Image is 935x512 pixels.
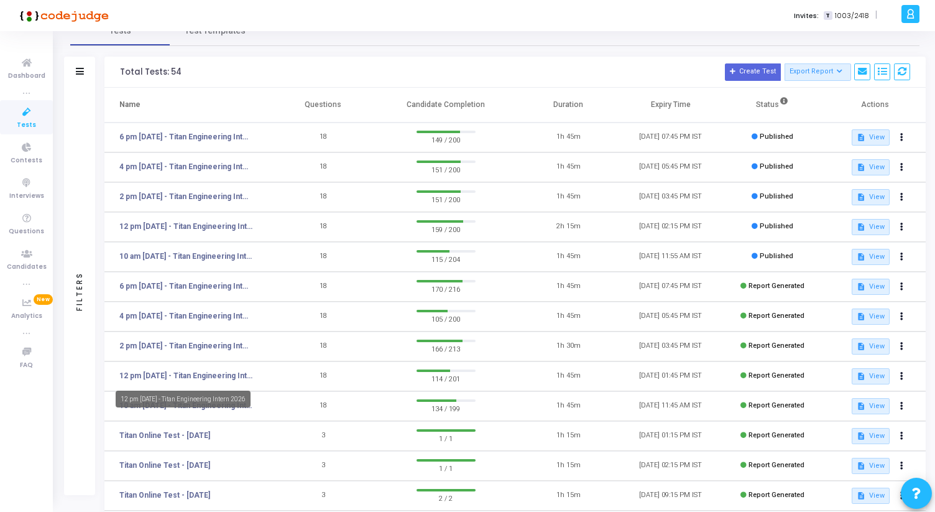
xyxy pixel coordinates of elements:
[417,491,476,504] span: 2 / 2
[417,312,476,325] span: 105 / 200
[119,221,253,232] a: 12 pm [DATE] - Titan Engineering Intern 2026
[785,63,851,81] button: Export Report
[417,282,476,295] span: 170 / 216
[417,133,476,146] span: 149 / 200
[760,222,793,230] span: Published
[517,123,619,152] td: 1h 45m
[722,88,824,123] th: Status
[852,458,890,474] button: View
[517,242,619,272] td: 1h 45m
[619,152,721,182] td: [DATE] 05:45 PM IST
[748,461,804,469] span: Report Generated
[9,226,44,237] span: Questions
[417,193,476,205] span: 151 / 200
[619,481,721,511] td: [DATE] 09:15 PM IST
[417,372,476,384] span: 114 / 201
[748,312,804,320] span: Report Generated
[272,302,374,332] td: 18
[852,428,890,444] button: View
[272,332,374,361] td: 18
[119,340,253,351] a: 2 pm [DATE] - Titan Engineering Intern 2026
[857,253,865,261] mat-icon: description
[857,223,865,231] mat-icon: description
[619,391,721,421] td: [DATE] 11:45 AM IST
[120,67,182,77] div: Total Tests: 54
[619,123,721,152] td: [DATE] 07:45 PM IST
[272,242,374,272] td: 18
[8,71,45,81] span: Dashboard
[619,421,721,451] td: [DATE] 01:15 PM IST
[417,402,476,414] span: 134 / 199
[824,88,926,123] th: Actions
[760,192,793,200] span: Published
[104,88,272,123] th: Name
[272,361,374,391] td: 18
[417,163,476,175] span: 151 / 200
[517,391,619,421] td: 1h 45m
[857,193,865,202] mat-icon: description
[517,302,619,332] td: 1h 45m
[74,223,85,360] div: Filters
[835,11,869,21] span: 1003/2418
[852,338,890,355] button: View
[272,182,374,212] td: 18
[852,279,890,295] button: View
[725,63,781,81] button: Create Test
[16,3,109,28] img: logo
[857,312,865,321] mat-icon: description
[119,310,253,322] a: 4 pm [DATE] - Titan Engineering Intern 2026
[760,162,793,170] span: Published
[748,491,804,499] span: Report Generated
[272,451,374,481] td: 3
[517,182,619,212] td: 1h 45m
[517,481,619,511] td: 1h 15m
[852,129,890,146] button: View
[272,272,374,302] td: 18
[748,371,804,379] span: Report Generated
[852,368,890,384] button: View
[619,361,721,391] td: [DATE] 01:45 PM IST
[417,462,476,474] span: 1 / 1
[272,481,374,511] td: 3
[272,212,374,242] td: 18
[119,191,253,202] a: 2 pm [DATE] - Titan Engineering Intern 2026
[852,219,890,235] button: View
[748,342,804,350] span: Report Generated
[857,372,865,381] mat-icon: description
[272,391,374,421] td: 18
[417,223,476,235] span: 159 / 200
[517,272,619,302] td: 1h 45m
[619,302,721,332] td: [DATE] 05:45 PM IST
[34,294,53,305] span: New
[748,431,804,439] span: Report Generated
[17,120,36,131] span: Tests
[374,88,517,123] th: Candidate Completion
[760,252,793,260] span: Published
[852,309,890,325] button: View
[619,332,721,361] td: [DATE] 03:45 PM IST
[119,251,253,262] a: 10 am [DATE] - Titan Engineering Intern 2026
[517,451,619,481] td: 1h 15m
[9,191,44,202] span: Interviews
[857,342,865,351] mat-icon: description
[517,361,619,391] td: 1h 45m
[119,131,253,142] a: 6 pm [DATE] - Titan Engineering Intern 2026
[119,460,210,471] a: Titan Online Test - [DATE]
[11,156,42,166] span: Contests
[272,88,374,123] th: Questions
[619,182,721,212] td: [DATE] 03:45 PM IST
[619,88,721,123] th: Expiry Time
[857,133,865,142] mat-icon: description
[417,342,476,355] span: 166 / 213
[857,462,865,470] mat-icon: description
[11,311,42,322] span: Analytics
[619,212,721,242] td: [DATE] 02:15 PM IST
[875,9,877,22] span: |
[517,421,619,451] td: 1h 15m
[517,332,619,361] td: 1h 30m
[7,262,47,272] span: Candidates
[794,11,819,21] label: Invites:
[852,159,890,175] button: View
[119,161,253,172] a: 4 pm [DATE] - Titan Engineering Intern 2026
[852,189,890,205] button: View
